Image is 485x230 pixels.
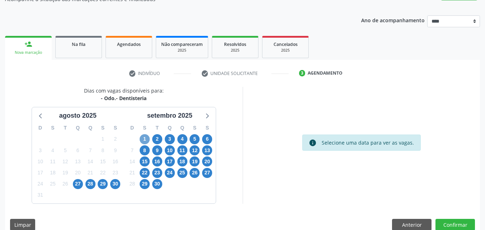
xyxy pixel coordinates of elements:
div: 2025 [267,48,303,53]
span: Agendados [117,41,141,47]
span: terça-feira, 30 de setembro de 2025 [152,179,162,189]
span: segunda-feira, 18 de agosto de 2025 [48,168,58,178]
span: sexta-feira, 22 de agosto de 2025 [98,168,108,178]
span: quinta-feira, 28 de agosto de 2025 [85,179,95,189]
div: S [97,122,109,133]
span: sexta-feira, 5 de setembro de 2025 [190,134,200,144]
span: sexta-feira, 8 de agosto de 2025 [98,145,108,155]
span: sexta-feira, 26 de setembro de 2025 [190,168,200,178]
div: T [151,122,163,133]
span: segunda-feira, 1 de setembro de 2025 [140,134,150,144]
span: terça-feira, 26 de agosto de 2025 [60,179,70,189]
span: quarta-feira, 17 de setembro de 2025 [165,156,175,166]
div: Agendamento [308,70,342,76]
div: S [47,122,59,133]
span: terça-feira, 19 de agosto de 2025 [60,168,70,178]
span: quinta-feira, 21 de agosto de 2025 [85,168,95,178]
span: quinta-feira, 7 de agosto de 2025 [85,145,95,155]
span: quarta-feira, 27 de agosto de 2025 [73,179,83,189]
div: 2025 [161,48,203,53]
span: segunda-feira, 8 de setembro de 2025 [140,145,150,155]
span: sábado, 20 de setembro de 2025 [202,156,212,166]
span: sábado, 23 de agosto de 2025 [110,168,120,178]
span: sábado, 27 de setembro de 2025 [202,168,212,178]
span: terça-feira, 23 de setembro de 2025 [152,168,162,178]
div: Q [84,122,97,133]
span: quarta-feira, 6 de agosto de 2025 [73,145,83,155]
span: quinta-feira, 25 de setembro de 2025 [177,168,187,178]
span: segunda-feira, 15 de setembro de 2025 [140,156,150,166]
i: info [309,139,317,147]
div: S [139,122,151,133]
div: Selecione uma data para ver as vagas. [322,139,414,147]
div: person_add [24,40,32,48]
span: segunda-feira, 4 de agosto de 2025 [48,145,58,155]
span: sábado, 13 de setembro de 2025 [202,145,212,155]
span: terça-feira, 2 de setembro de 2025 [152,134,162,144]
div: 3 [299,70,306,76]
span: Resolvidos [224,41,246,47]
span: quarta-feira, 24 de setembro de 2025 [165,168,175,178]
div: 2025 [217,48,253,53]
span: domingo, 31 de agosto de 2025 [35,190,45,200]
span: segunda-feira, 22 de setembro de 2025 [140,168,150,178]
span: domingo, 21 de setembro de 2025 [127,168,137,178]
span: domingo, 14 de setembro de 2025 [127,156,137,166]
div: S [188,122,201,133]
span: domingo, 28 de setembro de 2025 [127,179,137,189]
span: segunda-feira, 29 de setembro de 2025 [140,179,150,189]
span: quarta-feira, 10 de setembro de 2025 [165,145,175,155]
div: agosto 2025 [56,111,99,121]
span: Na fila [72,41,85,47]
span: terça-feira, 5 de agosto de 2025 [60,145,70,155]
span: quarta-feira, 13 de agosto de 2025 [73,156,83,166]
span: terça-feira, 16 de setembro de 2025 [152,156,162,166]
span: sexta-feira, 19 de setembro de 2025 [190,156,200,166]
span: domingo, 3 de agosto de 2025 [35,145,45,155]
span: segunda-feira, 25 de agosto de 2025 [48,179,58,189]
span: domingo, 17 de agosto de 2025 [35,168,45,178]
span: domingo, 24 de agosto de 2025 [35,179,45,189]
span: sábado, 16 de agosto de 2025 [110,156,120,166]
span: Cancelados [274,41,298,47]
span: domingo, 10 de agosto de 2025 [35,156,45,166]
span: Não compareceram [161,41,203,47]
span: terça-feira, 12 de agosto de 2025 [60,156,70,166]
span: quarta-feira, 20 de agosto de 2025 [73,168,83,178]
span: quinta-feira, 11 de setembro de 2025 [177,145,187,155]
span: sábado, 30 de agosto de 2025 [110,179,120,189]
span: quarta-feira, 3 de setembro de 2025 [165,134,175,144]
span: quinta-feira, 18 de setembro de 2025 [177,156,187,166]
div: D [34,122,47,133]
div: Dias com vagas disponíveis para: [84,87,164,102]
span: domingo, 7 de setembro de 2025 [127,145,137,155]
div: Q [176,122,188,133]
span: sexta-feira, 1 de agosto de 2025 [98,134,108,144]
span: sábado, 9 de agosto de 2025 [110,145,120,155]
div: Q [71,122,84,133]
span: terça-feira, 9 de setembro de 2025 [152,145,162,155]
span: sexta-feira, 12 de setembro de 2025 [190,145,200,155]
span: sexta-feira, 29 de agosto de 2025 [98,179,108,189]
div: T [59,122,71,133]
div: Nova marcação [10,50,47,55]
span: quinta-feira, 4 de setembro de 2025 [177,134,187,144]
div: S [109,122,122,133]
p: Ano de acompanhamento [361,15,425,24]
span: sábado, 2 de agosto de 2025 [110,134,120,144]
div: Q [163,122,176,133]
div: D [126,122,139,133]
span: sexta-feira, 15 de agosto de 2025 [98,156,108,166]
div: S [201,122,214,133]
span: quinta-feira, 14 de agosto de 2025 [85,156,95,166]
span: segunda-feira, 11 de agosto de 2025 [48,156,58,166]
div: setembro 2025 [144,111,195,121]
span: sábado, 6 de setembro de 2025 [202,134,212,144]
div: - Odo.- Dentisteria [84,94,164,102]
